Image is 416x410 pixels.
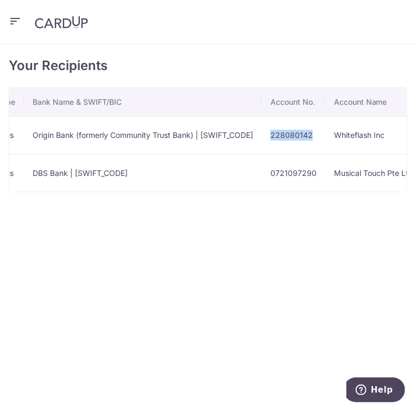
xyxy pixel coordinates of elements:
iframe: Opens a widget where you can find more information [346,377,405,405]
td: 0721097290 [262,154,325,192]
th: Account No. [262,88,325,116]
th: Bank Name & SWIFT/BIC [24,88,262,116]
td: Origin Bank (formerly Community Trust Bank) | [SWIFT_CODE] [24,116,262,154]
img: CardUp [35,16,88,29]
td: DBS Bank | [SWIFT_CODE] [24,154,262,192]
h4: Your Recipients [9,57,407,74]
td: 228080142 [262,116,325,154]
